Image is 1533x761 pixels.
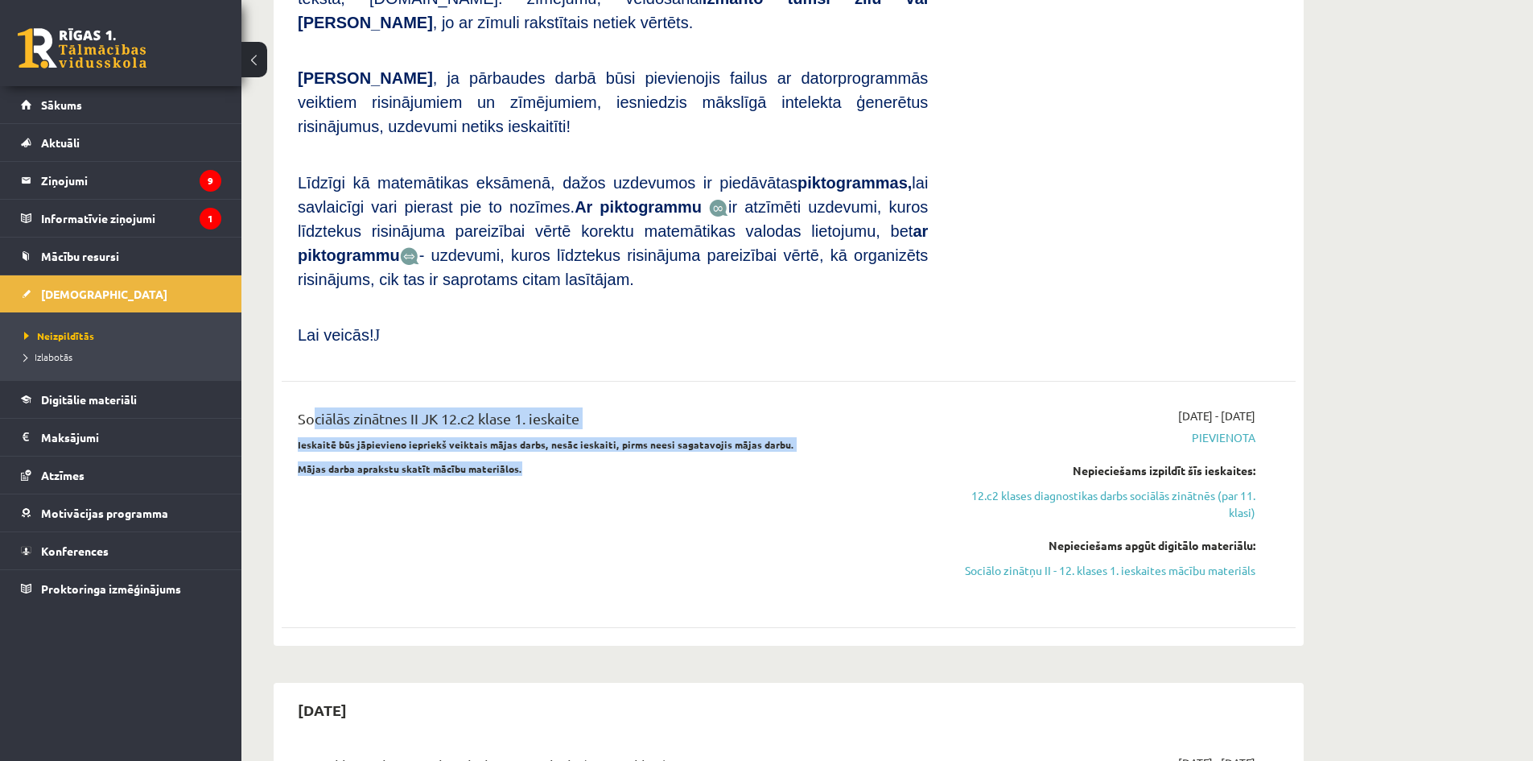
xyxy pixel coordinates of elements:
[41,97,82,112] span: Sākums
[298,462,522,475] strong: Mājas darba aprakstu skatīt mācību materiālos.
[298,407,928,437] div: Sociālās zinātnes II JK 12.c2 klase 1. ieskaite
[400,247,419,266] img: wKvN42sLe3LLwAAAABJRU5ErkJggg==
[21,494,221,531] a: Motivācijas programma
[41,162,221,199] legend: Ziņojumi
[21,162,221,199] a: Ziņojumi9
[374,326,381,344] span: J
[298,69,433,87] span: [PERSON_NAME]
[21,275,221,312] a: [DEMOGRAPHIC_DATA]
[797,174,912,192] b: piktogrammas,
[575,198,702,216] b: Ar piktogrammu
[41,392,137,407] span: Digitālie materiāli
[282,691,363,729] h2: [DATE]
[952,562,1255,579] a: Sociālo zinātņu II - 12. klases 1. ieskaites mācību materiāls
[952,429,1255,446] span: Pievienota
[21,86,221,123] a: Sākums
[298,222,928,264] b: ar piktogrammu
[18,28,146,68] a: Rīgas 1. Tālmācības vidusskola
[952,537,1255,554] div: Nepieciešams apgūt digitālo materiālu:
[41,200,221,237] legend: Informatīvie ziņojumi
[1178,407,1255,424] span: [DATE] - [DATE]
[21,124,221,161] a: Aktuāli
[298,174,928,216] span: Līdzīgi kā matemātikas eksāmenā, dažos uzdevumos ir piedāvātas lai savlaicīgi vari pierast pie to...
[41,506,168,520] span: Motivācijas programma
[24,349,225,364] a: Izlabotās
[41,419,221,456] legend: Maksājumi
[21,381,221,418] a: Digitālie materiāli
[41,249,119,263] span: Mācību resursi
[200,208,221,230] i: 1
[952,462,1255,479] div: Nepieciešams izpildīt šīs ieskaites:
[709,199,728,217] img: JfuEzvunn4EvwAAAAASUVORK5CYII=
[21,419,221,456] a: Maksājumi
[24,329,225,343] a: Neizpildītās
[41,468,84,482] span: Atzīmes
[952,487,1255,521] a: 12.c2 klases diagnostikas darbs sociālās zinātnēs (par 11. klasi)
[21,200,221,237] a: Informatīvie ziņojumi1
[298,438,794,451] strong: Ieskaitē būs jāpievieno iepriekš veiktais mājas darbs, nesāc ieskaiti, pirms neesi sagatavojis mā...
[298,198,928,264] span: ir atzīmēti uzdevumi, kuros līdztekus risinājuma pareizībai vērtē korektu matemātikas valodas lie...
[41,581,181,596] span: Proktoringa izmēģinājums
[21,238,221,275] a: Mācību resursi
[24,329,94,342] span: Neizpildītās
[41,287,167,301] span: [DEMOGRAPHIC_DATA]
[41,135,80,150] span: Aktuāli
[298,246,928,288] span: - uzdevumi, kuros līdztekus risinājuma pareizībai vērtē, kā organizēts risinājums, cik tas ir sap...
[41,544,109,558] span: Konferences
[21,457,221,494] a: Atzīmes
[298,326,374,344] span: Lai veicās!
[200,170,221,192] i: 9
[21,532,221,569] a: Konferences
[24,350,72,363] span: Izlabotās
[21,570,221,607] a: Proktoringa izmēģinājums
[298,69,928,135] span: , ja pārbaudes darbā būsi pievienojis failus ar datorprogrammās veiktiem risinājumiem un zīmējumi...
